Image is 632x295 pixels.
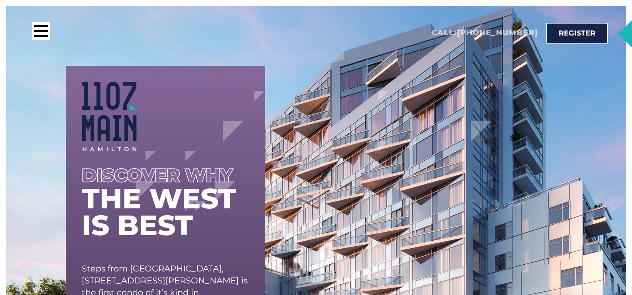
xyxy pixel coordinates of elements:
h2: Call: [431,28,538,38]
div: Discover why [82,167,249,184]
h1: the west is best [82,185,249,239]
span: Register [559,30,595,37]
a: Register [546,23,608,44]
a: [PHONE_NUMBER] [457,28,538,37]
